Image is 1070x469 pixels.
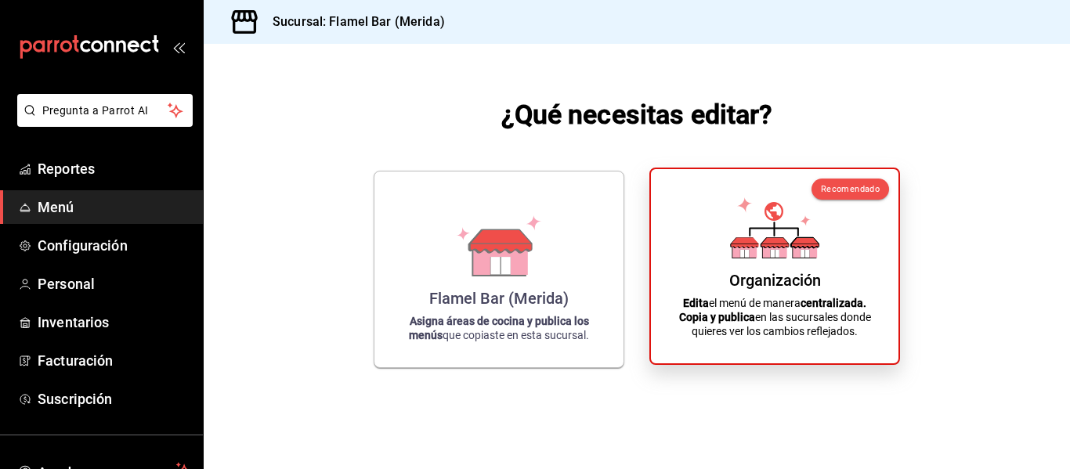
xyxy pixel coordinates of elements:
div: Flamel Bar (Merida) [429,289,569,308]
button: Pregunta a Parrot AI [17,94,193,127]
h1: ¿Qué necesitas editar? [501,96,773,133]
span: Menú [38,197,190,218]
button: open_drawer_menu [172,41,185,53]
span: Configuración [38,235,190,256]
span: Suscripción [38,388,190,409]
strong: Edita [683,297,709,309]
strong: Asigna áreas de cocina y publica los menús [409,315,589,341]
div: Organización [729,271,821,290]
span: Reportes [38,158,190,179]
span: Pregunta a Parrot AI [42,103,168,119]
span: Personal [38,273,190,294]
span: Facturación [38,350,190,371]
span: Inventarios [38,312,190,333]
strong: centralizada. [801,297,866,309]
h3: Sucursal: Flamel Bar (Merida) [260,13,445,31]
p: el menú de manera en las sucursales donde quieres ver los cambios reflejados. [670,296,880,338]
strong: Copia y publica [679,311,755,323]
span: Recomendado [821,184,880,194]
a: Pregunta a Parrot AI [11,114,193,130]
p: que copiaste en esta sucursal. [393,314,605,342]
